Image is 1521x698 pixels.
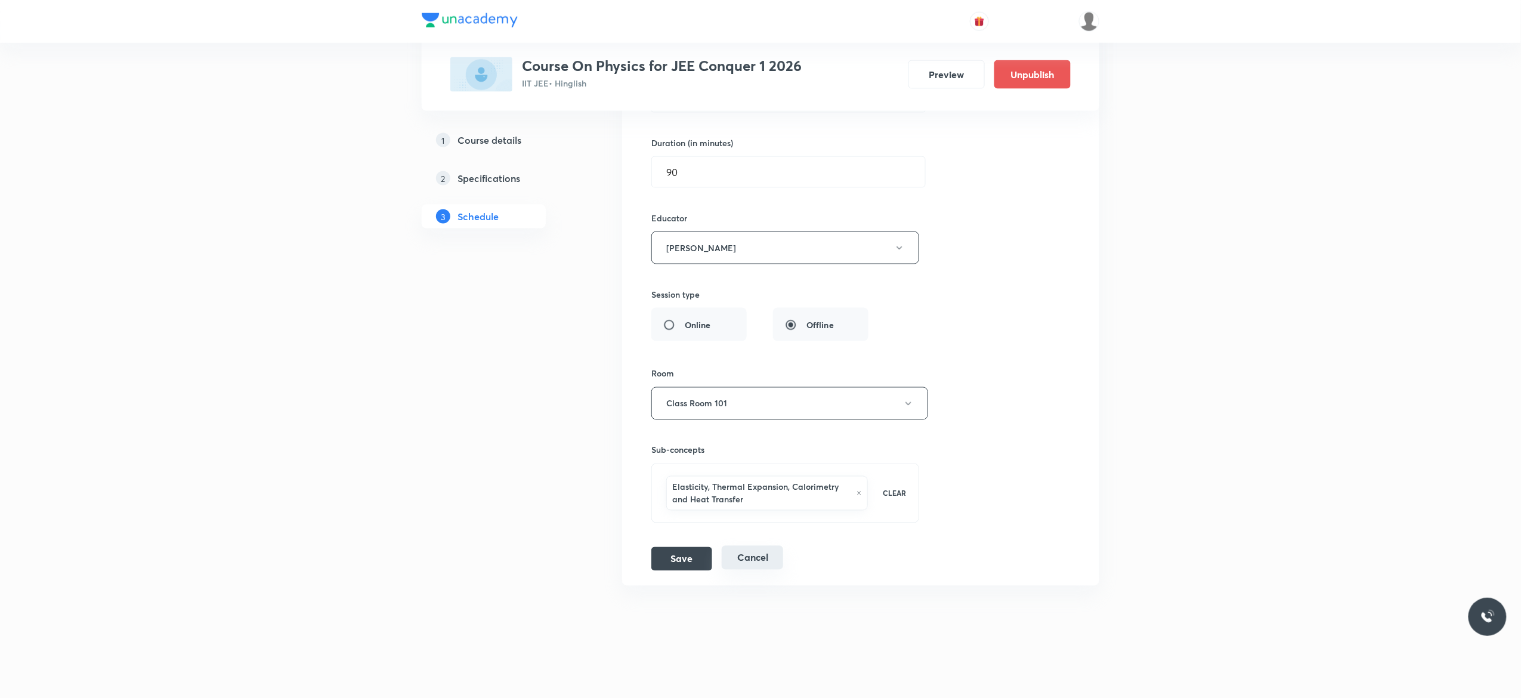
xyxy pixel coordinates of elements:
p: 2 [436,171,450,186]
h6: Room [651,367,674,380]
a: Company Logo [422,13,518,30]
img: avatar [974,16,985,27]
p: 3 [436,209,450,224]
h6: Duration (in minutes) [651,137,733,149]
button: Class Room 101 [651,387,928,420]
button: Cancel [722,546,783,570]
h3: Course On Physics for JEE Conquer 1 2026 [522,57,802,75]
h5: Specifications [457,171,520,186]
button: Preview [908,60,985,89]
img: 89A92C50-0B86-4D3E-8595-8A274224C60D_plus.png [450,57,512,92]
button: Save [651,547,712,571]
a: 2Specifications [422,166,584,190]
button: avatar [970,12,989,31]
h6: Sub-concepts [651,444,919,456]
h6: Elasticity, Thermal Expansion, Calorimetry and Heat Transfer [672,481,851,506]
h5: Schedule [457,209,499,224]
p: IIT JEE • Hinglish [522,77,802,89]
a: 1Course details [422,128,584,152]
img: ttu [1480,610,1495,624]
img: Anuruddha Kumar [1079,11,1099,32]
p: 1 [436,133,450,147]
p: CLEAR [883,488,907,499]
button: Unpublish [994,60,1071,89]
input: 90 [652,157,925,187]
h6: Educator [651,212,919,224]
button: [PERSON_NAME] [651,231,919,264]
h6: Session type [651,288,700,301]
h5: Course details [457,133,521,147]
img: Company Logo [422,13,518,27]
